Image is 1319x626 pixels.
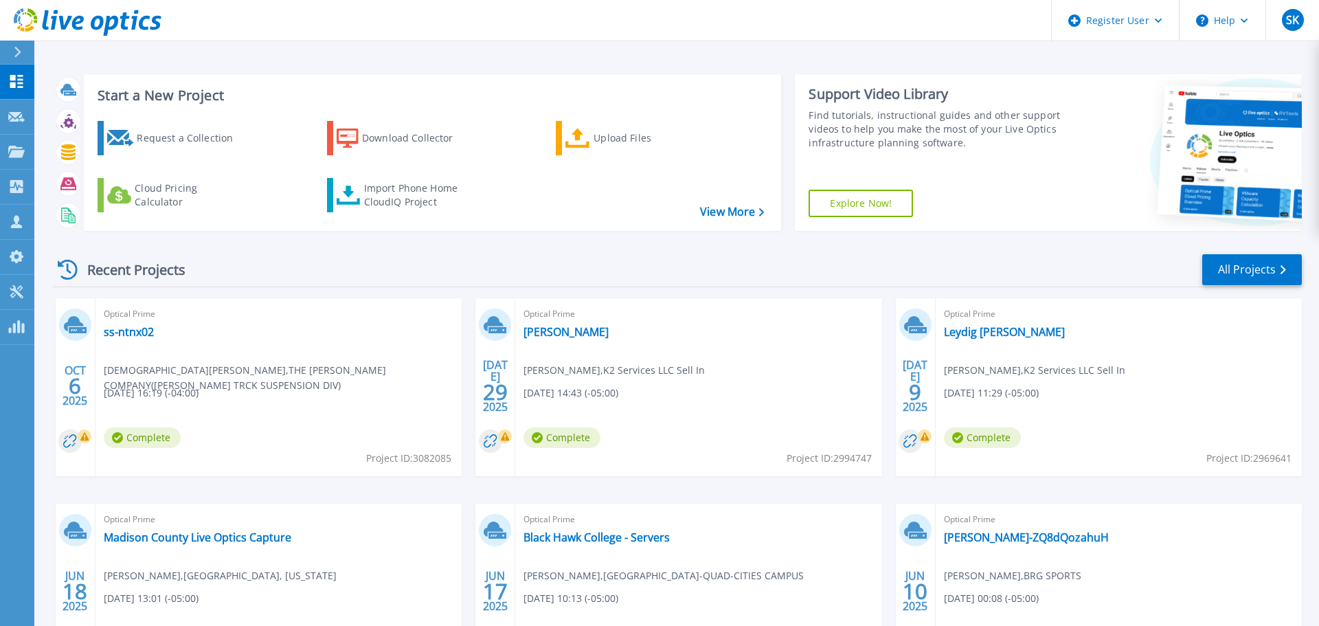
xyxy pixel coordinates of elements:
[104,385,199,401] span: [DATE] 16:19 (-04:00)
[104,427,181,448] span: Complete
[944,306,1294,322] span: Optical Prime
[523,568,804,583] span: [PERSON_NAME] , [GEOGRAPHIC_DATA]-QUAD-CITIES CAMPUS
[327,121,480,155] a: Download Collector
[1206,451,1292,466] span: Project ID: 2969641
[362,124,472,152] div: Download Collector
[944,427,1021,448] span: Complete
[53,253,204,287] div: Recent Projects
[69,380,81,392] span: 6
[787,451,872,466] span: Project ID: 2994747
[104,306,453,322] span: Optical Prime
[482,361,508,411] div: [DATE] 2025
[909,386,921,398] span: 9
[556,121,709,155] a: Upload Files
[137,124,247,152] div: Request a Collection
[1202,254,1302,285] a: All Projects
[523,363,705,378] span: [PERSON_NAME] , K2 Services LLC Sell In
[104,363,462,393] span: [DEMOGRAPHIC_DATA][PERSON_NAME] , THE [PERSON_NAME] COMPANY([PERSON_NAME] TRCK SUSPENSION DIV)
[483,585,508,597] span: 17
[62,566,88,616] div: JUN 2025
[62,361,88,411] div: OCT 2025
[523,530,670,544] a: Black Hawk College - Servers
[944,591,1039,606] span: [DATE] 00:08 (-05:00)
[364,181,471,209] div: Import Phone Home CloudIQ Project
[366,451,451,466] span: Project ID: 3082085
[104,512,453,527] span: Optical Prime
[523,385,618,401] span: [DATE] 14:43 (-05:00)
[104,325,154,339] a: ss-ntnx02
[98,178,251,212] a: Cloud Pricing Calculator
[944,385,1039,401] span: [DATE] 11:29 (-05:00)
[944,512,1294,527] span: Optical Prime
[523,512,873,527] span: Optical Prime
[523,591,618,606] span: [DATE] 10:13 (-05:00)
[809,109,1067,150] div: Find tutorials, instructional guides and other support videos to help you make the most of your L...
[523,427,600,448] span: Complete
[903,585,927,597] span: 10
[944,530,1109,544] a: [PERSON_NAME]-ZQ8dQozahuH
[944,568,1081,583] span: [PERSON_NAME] , BRG SPORTS
[523,306,873,322] span: Optical Prime
[482,566,508,616] div: JUN 2025
[700,205,764,219] a: View More
[902,566,928,616] div: JUN 2025
[902,361,928,411] div: [DATE] 2025
[63,585,87,597] span: 18
[1286,14,1299,25] span: SK
[104,530,291,544] a: Madison County Live Optics Capture
[594,124,703,152] div: Upload Files
[483,386,508,398] span: 29
[809,85,1067,103] div: Support Video Library
[104,568,337,583] span: [PERSON_NAME] , [GEOGRAPHIC_DATA], [US_STATE]
[523,325,609,339] a: [PERSON_NAME]
[98,121,251,155] a: Request a Collection
[135,181,245,209] div: Cloud Pricing Calculator
[104,591,199,606] span: [DATE] 13:01 (-05:00)
[944,325,1065,339] a: Leydig [PERSON_NAME]
[98,88,764,103] h3: Start a New Project
[809,190,913,217] a: Explore Now!
[944,363,1125,378] span: [PERSON_NAME] , K2 Services LLC Sell In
